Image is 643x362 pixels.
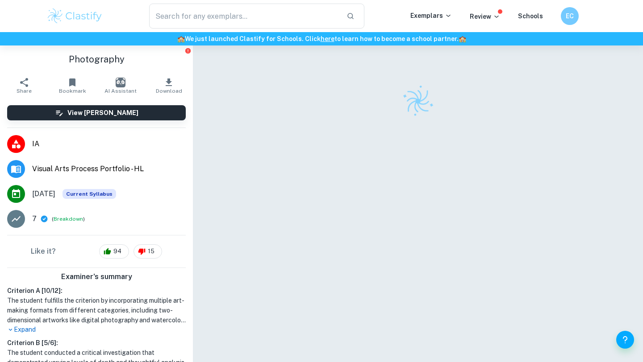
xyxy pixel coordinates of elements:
button: View [PERSON_NAME] [7,105,186,120]
h6: Criterion B [ 5 / 6 ]: [7,338,186,348]
button: Breakdown [54,215,83,223]
span: AI Assistant [104,88,137,94]
span: 🏫 [459,35,466,42]
h1: The student fulfills the criterion by incorporating multiple art-making formats from different ca... [7,296,186,325]
button: Help and Feedback [616,331,634,349]
p: Review [470,12,500,21]
h6: We just launched Clastify for Schools. Click to learn how to become a school partner. [2,34,641,44]
h6: Criterion A [ 10 / 12 ]: [7,286,186,296]
p: 7 [32,214,37,224]
button: EC [561,7,579,25]
h6: Examiner's summary [4,271,189,282]
div: 15 [134,244,162,259]
span: ( ) [52,215,85,223]
span: IA [32,139,186,149]
span: 15 [143,247,159,256]
h6: View [PERSON_NAME] [67,108,138,118]
button: AI Assistant [96,73,145,98]
button: Bookmark [48,73,96,98]
span: [DATE] [32,189,55,199]
img: Clastify logo [397,80,439,123]
span: Bookmark [59,88,86,94]
a: here [321,35,334,42]
span: Visual Arts Process Portfolio - HL [32,164,186,174]
img: Clastify logo [46,7,103,25]
img: AI Assistant [116,78,125,87]
span: 94 [109,247,126,256]
div: This exemplar is based on the current syllabus. Feel free to refer to it for inspiration/ideas wh... [63,189,116,199]
button: Download [145,73,193,98]
input: Search for any exemplars... [149,4,339,29]
div: 94 [99,244,129,259]
h6: Like it? [31,246,56,257]
span: 🏫 [177,35,185,42]
p: Exemplars [410,11,452,21]
h1: Photography [7,53,186,66]
a: Schools [518,12,543,20]
p: Expand [7,325,186,334]
h6: EC [565,11,575,21]
span: Download [156,88,182,94]
span: Current Syllabus [63,189,116,199]
button: Report issue [184,47,191,54]
span: Share [17,88,32,94]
